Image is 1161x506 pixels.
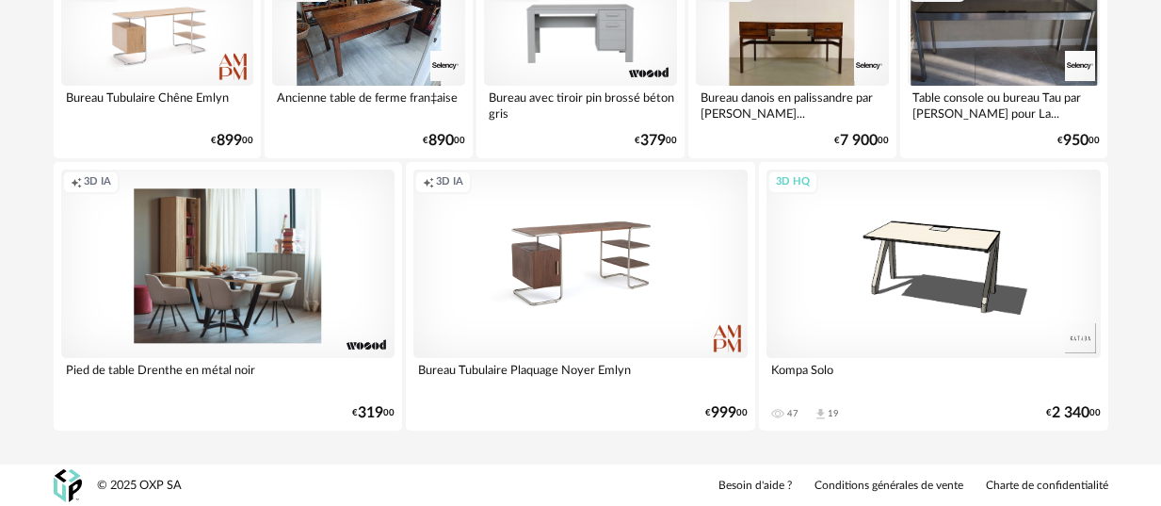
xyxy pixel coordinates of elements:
div: € 00 [635,135,677,147]
div: Ancienne table de ferme fran‡aise [272,86,465,123]
a: 3D HQ Kompa Solo 47 Download icon 19 €2 34000 [759,162,1108,431]
div: € 00 [352,407,395,419]
div: 3D HQ [767,171,818,194]
div: © 2025 OXP SA [97,478,182,494]
div: Table console ou bureau Tau par [PERSON_NAME] pour La... [908,86,1101,123]
span: 7 900 [840,135,878,147]
div: € 00 [211,135,253,147]
a: Creation icon 3D IA Bureau Tubulaire Plaquage Noyer Emlyn €99900 [406,162,755,431]
span: 2 340 [1052,407,1089,419]
a: Conditions générales de vente [814,479,963,494]
div: Bureau Tubulaire Chêne Emlyn [61,86,254,123]
a: Creation icon 3D IA Pied de table Drenthe en métal noir €31900 [54,162,403,431]
a: Besoin d'aide ? [718,479,792,494]
div: 19 [828,408,839,419]
span: 950 [1063,135,1088,147]
div: € 00 [1057,135,1100,147]
div: Bureau Tubulaire Plaquage Noyer Emlyn [413,358,748,396]
span: 319 [358,407,383,419]
span: 999 [711,407,736,419]
span: Creation icon [71,175,82,189]
span: Download icon [814,407,828,421]
span: 379 [640,135,666,147]
div: Kompa Solo [766,358,1101,396]
span: 3D IA [84,175,111,189]
div: Pied de table Drenthe en métal noir [61,358,395,396]
span: 899 [217,135,242,147]
span: Creation icon [423,175,434,189]
img: OXP [54,469,82,502]
div: € 00 [705,407,748,419]
span: 3D IA [436,175,463,189]
div: € 00 [423,135,465,147]
div: € 00 [1046,407,1101,419]
div: 47 [787,408,798,419]
div: Bureau avec tiroir pin brossé béton gris [484,86,677,123]
a: Charte de confidentialité [986,479,1108,494]
span: 890 [428,135,454,147]
div: Bureau danois en palissandre par [PERSON_NAME]... [696,86,889,123]
div: € 00 [834,135,889,147]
